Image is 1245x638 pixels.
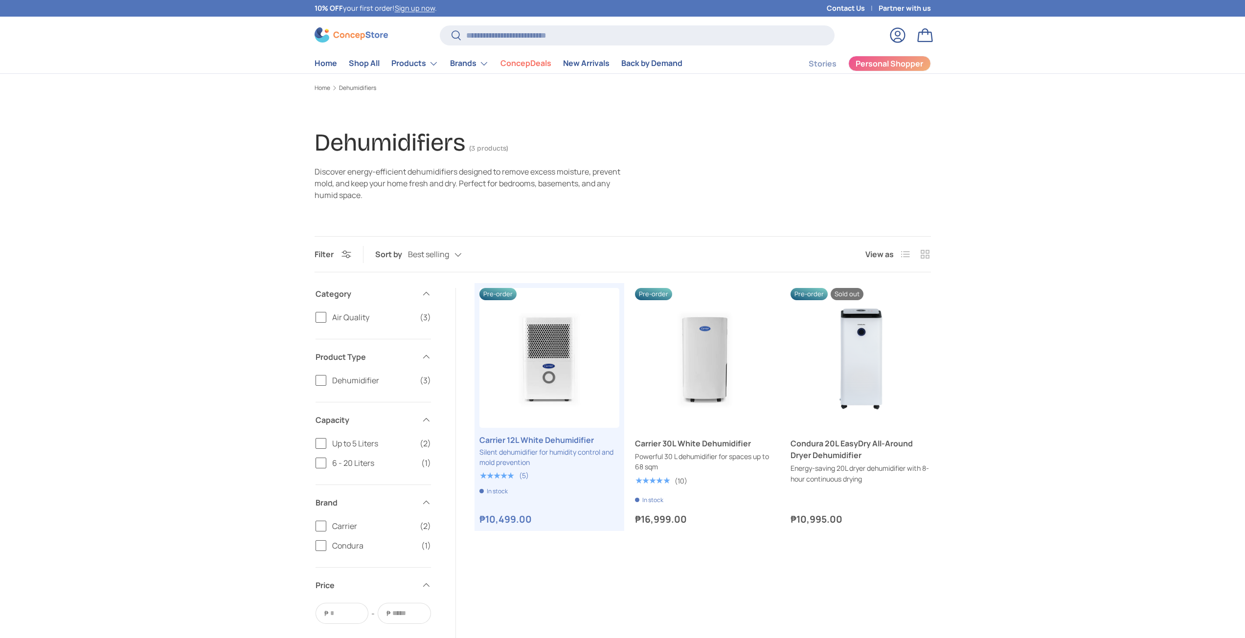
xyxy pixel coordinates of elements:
span: Discover energy-efficient dehumidifiers designed to remove excess moisture, prevent mold, and kee... [315,166,620,200]
span: Personal Shopper [856,60,923,67]
a: Sign up now [395,3,435,13]
a: Brands [450,54,489,73]
span: (1) [421,540,431,551]
summary: Capacity [316,402,431,438]
a: ConcepDeals [500,54,551,73]
span: Best selling [408,250,449,259]
span: Sold out [831,288,863,300]
a: Stories [809,54,837,73]
nav: Breadcrumbs [315,84,931,92]
span: Pre-order [791,288,828,300]
span: View as [865,248,894,260]
nav: Primary [315,54,682,73]
a: Carrier 12L White Dehumidifier [479,288,619,428]
button: Filter [315,249,351,260]
span: Category [316,288,415,300]
span: Capacity [316,414,415,426]
label: Sort by [375,248,408,260]
a: Carrier 12L White Dehumidifier [479,434,619,446]
a: Personal Shopper [848,56,931,71]
span: - [371,608,375,619]
span: Filter [315,249,334,260]
a: Home [315,85,330,91]
a: Carrier 30L White Dehumidifier [635,438,775,449]
summary: Category [316,276,431,311]
a: Home [315,54,337,73]
strong: 10% OFF [315,3,343,13]
h1: Dehumidifiers [315,128,465,157]
span: Up to 5 Liters [332,438,414,449]
span: Dehumidifier [332,374,414,386]
span: Condura [332,540,415,551]
a: Shop All [349,54,380,73]
span: (3) [420,374,431,386]
summary: Product Type [316,339,431,374]
img: ConcepStore [315,27,388,43]
span: Product Type [316,351,415,363]
a: Carrier 30L White Dehumidifier [635,288,775,428]
a: Products [391,54,438,73]
span: Pre-order [479,288,517,300]
span: Air Quality [332,311,414,323]
summary: Brands [444,54,495,73]
a: Condura 20L EasyDry All-Around Dryer Dehumidifier [791,288,930,428]
a: Dehumidifiers [339,85,376,91]
span: Brand [316,497,415,508]
a: Back by Demand [621,54,682,73]
a: New Arrivals [563,54,610,73]
summary: Price [316,568,431,603]
span: 6 - 20 Liters [332,457,415,469]
nav: Secondary [785,54,931,73]
span: (3 products) [469,144,508,153]
p: your first order! . [315,3,437,14]
a: Contact Us [827,3,879,14]
summary: Products [385,54,444,73]
span: ₱ [385,608,391,618]
span: Price [316,579,415,591]
span: (2) [420,520,431,532]
span: (2) [420,438,431,449]
summary: Brand [316,485,431,520]
button: Best selling [408,246,481,264]
a: Partner with us [879,3,931,14]
span: (1) [421,457,431,469]
span: ₱ [323,608,329,618]
span: (3) [420,311,431,323]
span: Carrier [332,520,414,532]
span: Pre-order [635,288,672,300]
a: Condura 20L EasyDry All-Around Dryer Dehumidifier [791,438,930,461]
